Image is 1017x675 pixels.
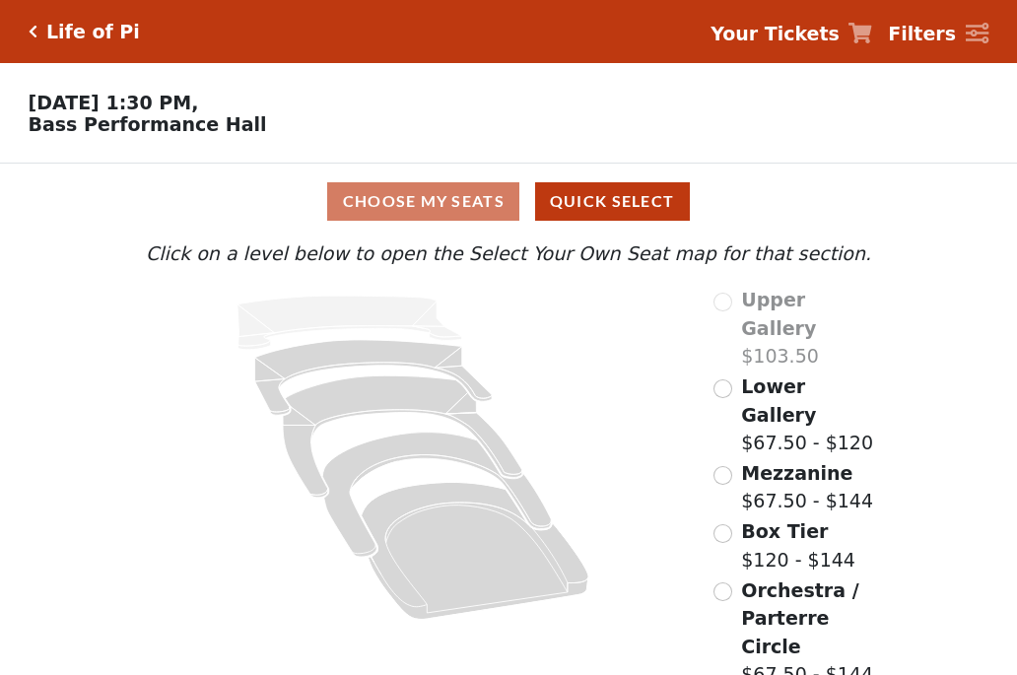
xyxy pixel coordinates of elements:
span: Mezzanine [741,462,852,484]
span: Lower Gallery [741,375,816,426]
p: Click on a level below to open the Select Your Own Seat map for that section. [141,239,876,268]
a: Filters [888,20,988,48]
button: Quick Select [535,182,690,221]
path: Orchestra / Parterre Circle - Seats Available: 38 [362,483,589,620]
label: $67.50 - $120 [741,372,876,457]
label: $120 - $144 [741,517,855,574]
path: Lower Gallery - Seats Available: 107 [255,340,493,415]
strong: Your Tickets [711,23,840,44]
span: Box Tier [741,520,828,542]
h5: Life of Pi [46,21,140,43]
a: Click here to go back to filters [29,25,37,38]
path: Upper Gallery - Seats Available: 0 [237,296,462,350]
label: $67.50 - $144 [741,459,873,515]
span: Upper Gallery [741,289,816,339]
span: Orchestra / Parterre Circle [741,579,858,657]
strong: Filters [888,23,956,44]
label: $103.50 [741,286,876,371]
a: Your Tickets [711,20,872,48]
